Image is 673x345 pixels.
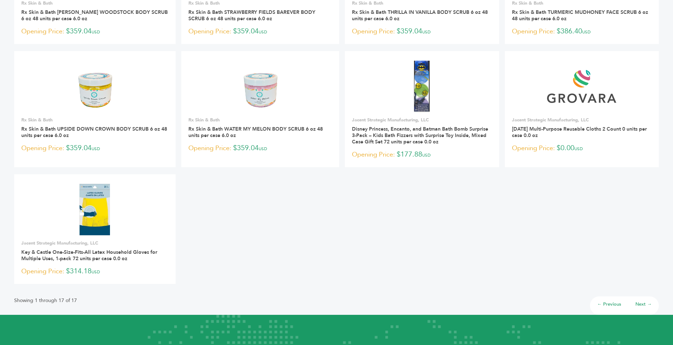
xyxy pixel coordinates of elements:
[188,117,332,123] p: Rx Skin & Bath
[188,143,332,154] p: $359.04
[352,9,488,22] a: Rx Skin & Bath THRILLA IN VANILLA BODY SCRUB 6 oz 48 units per case 6.0 oz
[422,29,431,35] span: USD
[512,143,555,153] span: Opening Price:
[635,301,652,307] a: Next →
[92,29,100,35] span: USD
[188,27,231,36] span: Opening Price:
[259,29,267,35] span: USD
[352,126,488,145] a: Disney Princess, Encanto, and Batman Bath Bomb Surprise 3-Pack – Kids Bath Fizzers with Surprise ...
[414,61,430,112] img: Disney Princess, Encanto, and Batman Bath Bomb Surprise 3-Pack – Kids Bath Fizzers with Surprise ...
[21,126,167,139] a: Rx Skin & Bath UPSIDE DOWN CROWN BODY SCRUB 6 oz 48 units per case 6.0 oz
[21,27,64,36] span: Opening Price:
[188,126,323,139] a: Rx Skin & Bath WATER MY MELON BODY SCRUB 6 oz 48 units per case 6.0 oz
[259,146,267,152] span: USD
[352,149,492,160] p: $177.88
[547,70,616,103] img: Halloween Multi-Purpose Reusable Cloths 2 Count 0 units per case 0.0 oz
[352,26,492,37] p: $359.04
[352,150,395,159] span: Opening Price:
[188,9,315,22] a: Rx Skin & Bath STRAWBERRY FIELDS BAREVER BODY SCRUB 6 oz 48 units per case 6.0 oz
[21,249,157,262] a: Key & Castle One-Size-Fits-All Latex Household Gloves for Multiple Uses, 1-pack 72 units per case...
[512,9,648,22] a: Rx Skin & Bath TURMERIC MUDHONEY FACE SCRUB 6 oz 48 units per case 6.0 oz
[574,146,583,152] span: USD
[422,152,431,158] span: USD
[21,266,169,277] p: $314.18
[352,117,492,123] p: Jacent Strategic Manufacturing, LLC
[21,143,169,154] p: $359.04
[512,143,652,154] p: $0.00
[79,184,110,235] img: Key & Castle One-Size-Fits-All Latex Household Gloves for Multiple Uses, 1-pack 72 units per case...
[235,61,286,112] img: Rx Skin & Bath WATER MY MELON BODY SCRUB 6 oz 48 units per case 6.0 oz
[21,26,169,37] p: $359.04
[21,143,64,153] span: Opening Price:
[597,301,621,307] a: ← Previous
[92,146,100,152] span: USD
[69,61,121,112] img: Rx Skin & Bath UPSIDE DOWN CROWN BODY SCRUB 6 oz 48 units per case 6.0 oz
[352,27,395,36] span: Opening Price:
[92,269,100,275] span: USD
[512,117,652,123] p: Jacent Strategic Manufacturing, LLC
[21,240,169,246] p: Jacent Strategic Manufacturing, LLC
[512,26,652,37] p: $386.40
[21,117,169,123] p: Rx Skin & Bath
[188,26,332,37] p: $359.04
[582,29,591,35] span: USD
[21,267,64,276] span: Opening Price:
[21,9,168,22] a: Rx Skin & Bath [PERSON_NAME] WOODSTOCK BODY SCRUB 6 oz 48 units per case 6.0 oz
[512,27,555,36] span: Opening Price:
[188,143,231,153] span: Opening Price:
[14,296,77,305] p: Showing 1 through 17 of 17
[512,126,647,139] a: [DATE] Multi-Purpose Reusable Cloths 2 Count 0 units per case 0.0 oz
